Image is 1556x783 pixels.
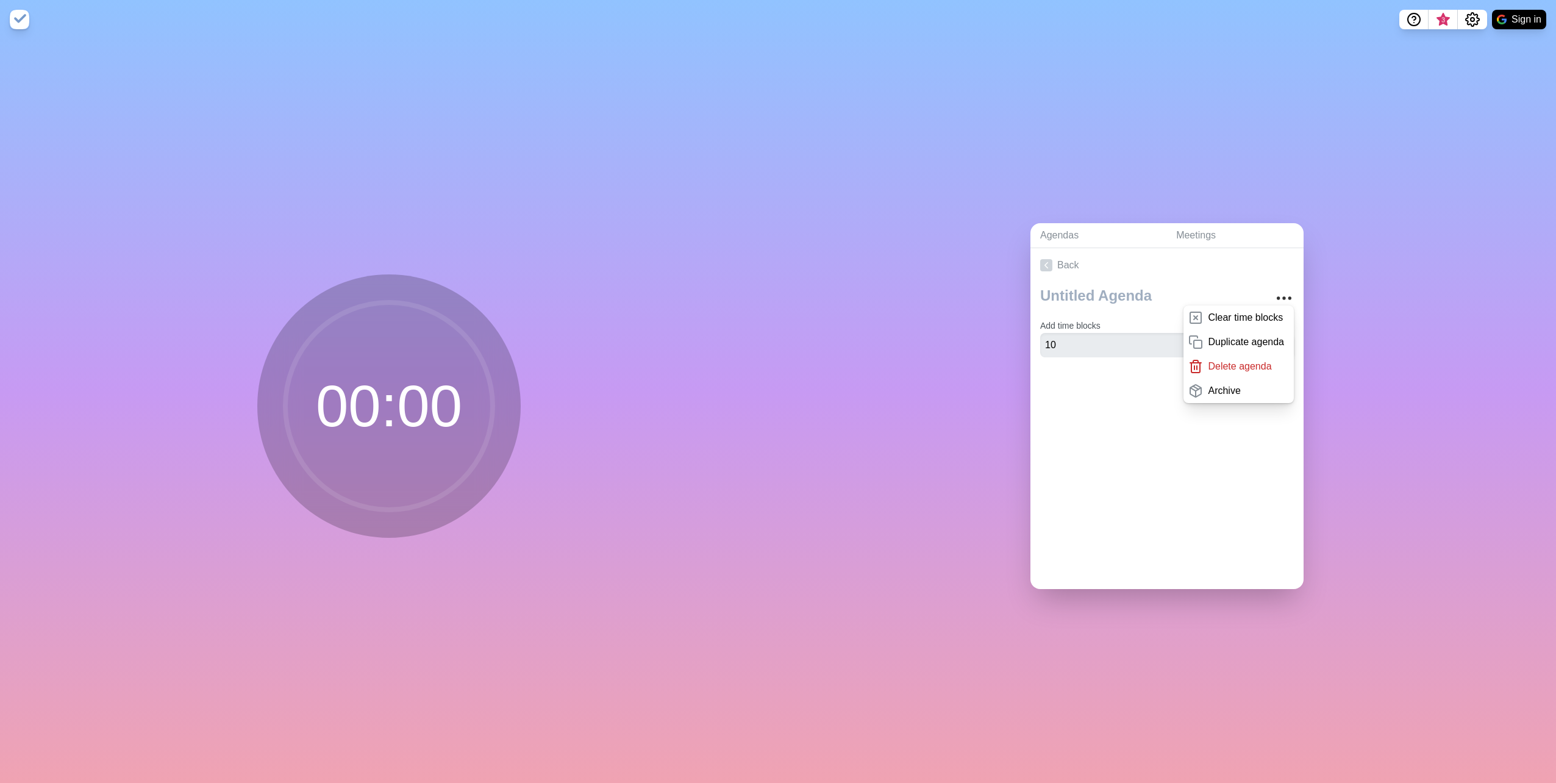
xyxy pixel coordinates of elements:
button: Help [1399,10,1429,29]
button: What’s new [1429,10,1458,29]
label: Add time blocks [1040,321,1101,331]
a: Agendas [1030,223,1166,248]
p: Clear time blocks [1208,310,1283,325]
img: timeblocks logo [10,10,29,29]
p: Duplicate agenda [1208,335,1284,349]
a: Meetings [1166,223,1304,248]
img: google logo [1497,15,1507,24]
button: More [1272,286,1296,310]
a: Back [1030,248,1304,282]
p: Archive [1208,384,1240,398]
input: Name [1040,333,1226,357]
p: Delete agenda [1208,359,1271,374]
button: Settings [1458,10,1487,29]
button: Sign in [1492,10,1546,29]
span: 3 [1438,15,1448,25]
